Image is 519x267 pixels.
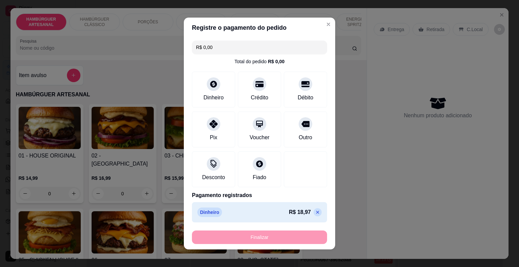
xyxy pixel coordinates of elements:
input: Ex.: hambúrguer de cordeiro [196,41,323,54]
div: Dinheiro [203,94,224,102]
p: Pagamento registrados [192,191,327,199]
div: Crédito [251,94,268,102]
header: Registre o pagamento do pedido [184,18,335,38]
div: Débito [298,94,313,102]
div: Pix [210,133,217,142]
div: Total do pedido [234,58,285,65]
div: Desconto [202,173,225,181]
p: R$ 18,97 [289,208,311,216]
p: Dinheiro [197,208,222,217]
div: Outro [299,133,312,142]
div: Voucher [250,133,270,142]
button: Close [323,19,334,30]
div: R$ 0,00 [268,58,285,65]
div: Fiado [253,173,266,181]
